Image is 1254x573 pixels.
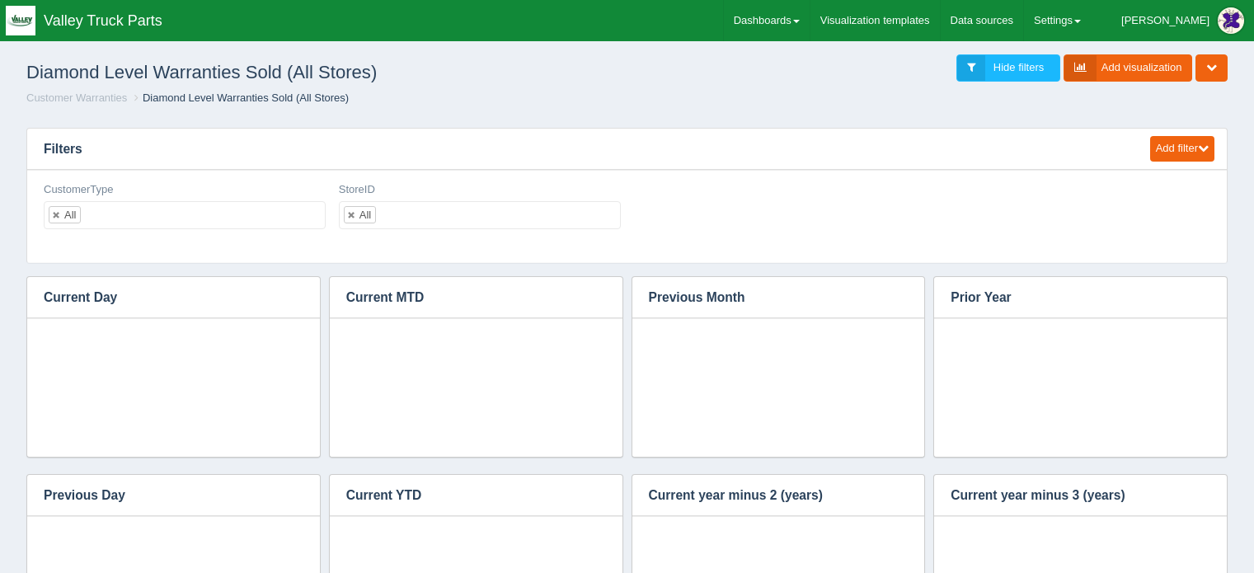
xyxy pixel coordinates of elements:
h3: Previous Day [27,475,295,516]
span: Valley Truck Parts [44,12,162,29]
div: All [359,209,371,220]
div: All [64,209,76,220]
h3: Current year minus 2 (years) [632,475,900,516]
span: Hide filters [993,61,1044,73]
h1: Diamond Level Warranties Sold (All Stores) [26,54,627,91]
h3: Current year minus 3 (years) [934,475,1202,516]
li: Diamond Level Warranties Sold (All Stores) [130,91,349,106]
img: q1blfpkbivjhsugxdrfq.png [6,6,35,35]
a: Customer Warranties [26,92,127,104]
a: Add visualization [1064,54,1193,82]
img: Profile Picture [1218,7,1244,34]
a: Hide filters [956,54,1060,82]
label: StoreID [339,182,375,198]
label: CustomerType [44,182,114,198]
div: [PERSON_NAME] [1121,4,1209,37]
button: Add filter [1150,136,1214,162]
h3: Current Day [27,277,295,318]
h3: Filters [27,129,1134,170]
h3: Previous Month [632,277,900,318]
h3: Prior Year [934,277,1202,318]
h3: Current MTD [330,277,598,318]
h3: Current YTD [330,475,598,516]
